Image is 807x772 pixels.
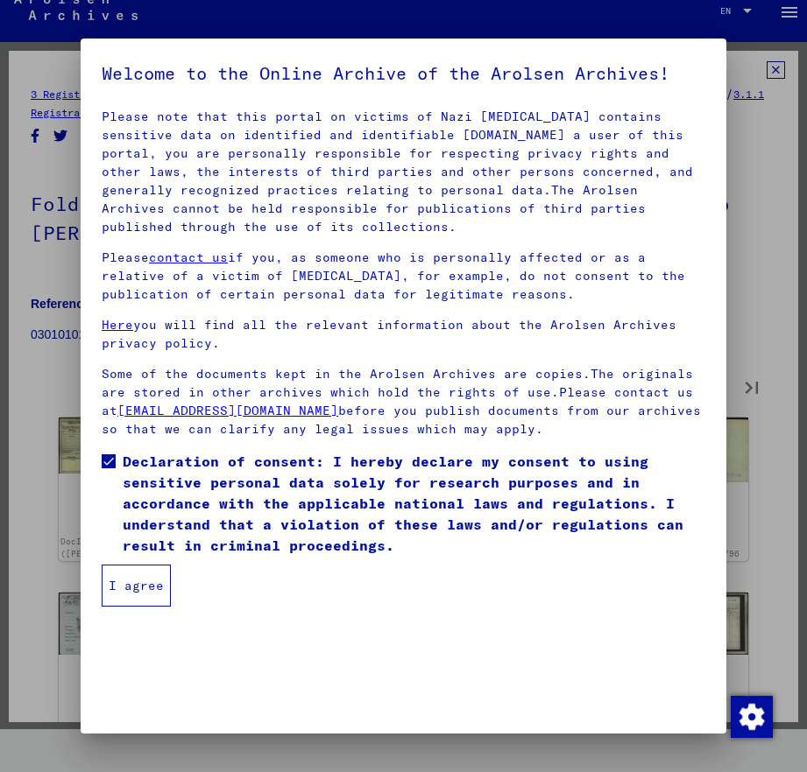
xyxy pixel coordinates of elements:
[102,317,133,333] a: Here
[123,451,705,556] span: Declaration of consent: I hereby declare my consent to using sensitive personal data solely for r...
[731,696,773,738] img: Change consent
[102,365,705,439] p: Some of the documents kept in the Arolsen Archives are copies.The originals are stored in other a...
[102,108,705,236] p: Please note that this portal on victims of Nazi [MEDICAL_DATA] contains sensitive data on identif...
[117,403,338,418] a: [EMAIL_ADDRESS][DOMAIN_NAME]
[102,565,171,607] button: I agree
[102,249,705,304] p: Please if you, as someone who is personally affected or as a relative of a victim of [MEDICAL_DAT...
[730,695,772,737] div: Change consent
[149,249,228,265] a: contact us
[102,316,705,353] p: you will find all the relevant information about the Arolsen Archives privacy policy.
[102,60,705,88] h5: Welcome to the Online Archive of the Arolsen Archives!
